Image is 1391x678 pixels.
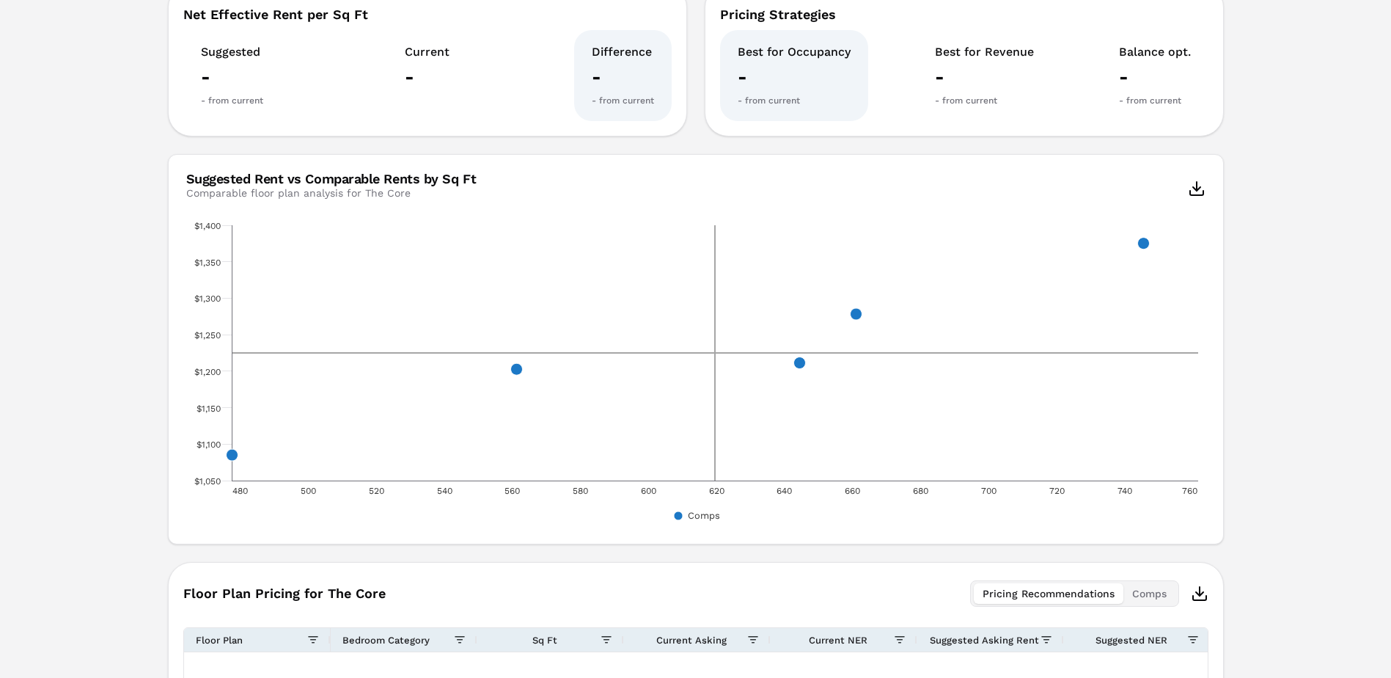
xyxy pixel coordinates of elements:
[194,476,221,486] text: $1,050
[194,258,221,268] text: $1,350
[708,486,724,496] text: 620
[573,486,588,496] text: 580
[201,65,263,89] div: -
[510,363,522,375] path: x, 557, 1,210. Comps.
[738,65,851,89] div: -
[738,95,851,106] div: - from current
[405,45,449,59] div: Current
[1137,238,1149,249] path: x, 736, 1,381. Comps.
[809,635,867,646] span: Current NER
[197,404,221,414] text: $1,150
[720,8,1208,21] div: Pricing Strategies
[196,635,243,646] span: Floor Plan
[980,486,996,496] text: 700
[1119,45,1191,59] div: Balance opt.
[405,65,449,89] div: -
[935,95,1034,106] div: - from current
[194,294,221,304] text: $1,300
[436,486,452,496] text: 540
[1119,65,1191,89] div: -
[194,367,221,377] text: $1,200
[201,45,263,59] div: Suggested
[592,45,654,59] div: Difference
[592,95,654,106] div: - from current
[232,486,248,496] text: 480
[688,510,720,521] text: Comps
[226,449,238,461] path: x, 480, 1,092. Comps.
[197,440,221,450] text: $1,100
[504,486,520,496] text: 560
[186,172,477,186] div: Suggested Rent vs Comparable Rents by Sq Ft
[342,635,430,646] span: Bedroom Category
[1119,95,1191,106] div: - from current
[850,308,862,320] path: x, 667, 1,272. Comps.
[194,330,221,340] text: $1,250
[592,65,654,89] div: -
[1117,486,1131,496] text: 740
[935,45,1034,59] div: Best for Revenue
[935,65,1034,89] div: -
[301,486,316,496] text: 500
[1182,486,1197,496] text: 760
[183,587,386,600] span: Floor Plan Pricing for The Core
[845,486,860,496] text: 660
[1095,635,1167,646] span: Suggested NER
[186,186,477,200] div: Comparable floor plan analysis for The Core
[201,95,263,106] div: - from current
[974,583,1123,604] button: Pricing Recommendations
[183,8,672,21] div: Net Effective Rent per Sq Ft
[913,486,928,496] text: 680
[656,635,727,646] span: Current Asking
[186,218,1205,526] svg: Interactive chart
[1123,583,1175,604] button: Comps
[368,486,383,496] text: 520
[930,635,1039,646] span: Suggested Asking Rent
[194,221,221,231] text: $1,400
[640,486,656,496] text: 600
[1049,486,1064,496] text: 720
[186,218,1205,526] div: Chart. Highcharts interactive chart.
[793,357,805,369] path: x, 635, 1,213. Comps.
[777,486,792,496] text: 640
[738,45,851,59] div: Best for Occupancy
[532,635,557,646] span: Sq Ft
